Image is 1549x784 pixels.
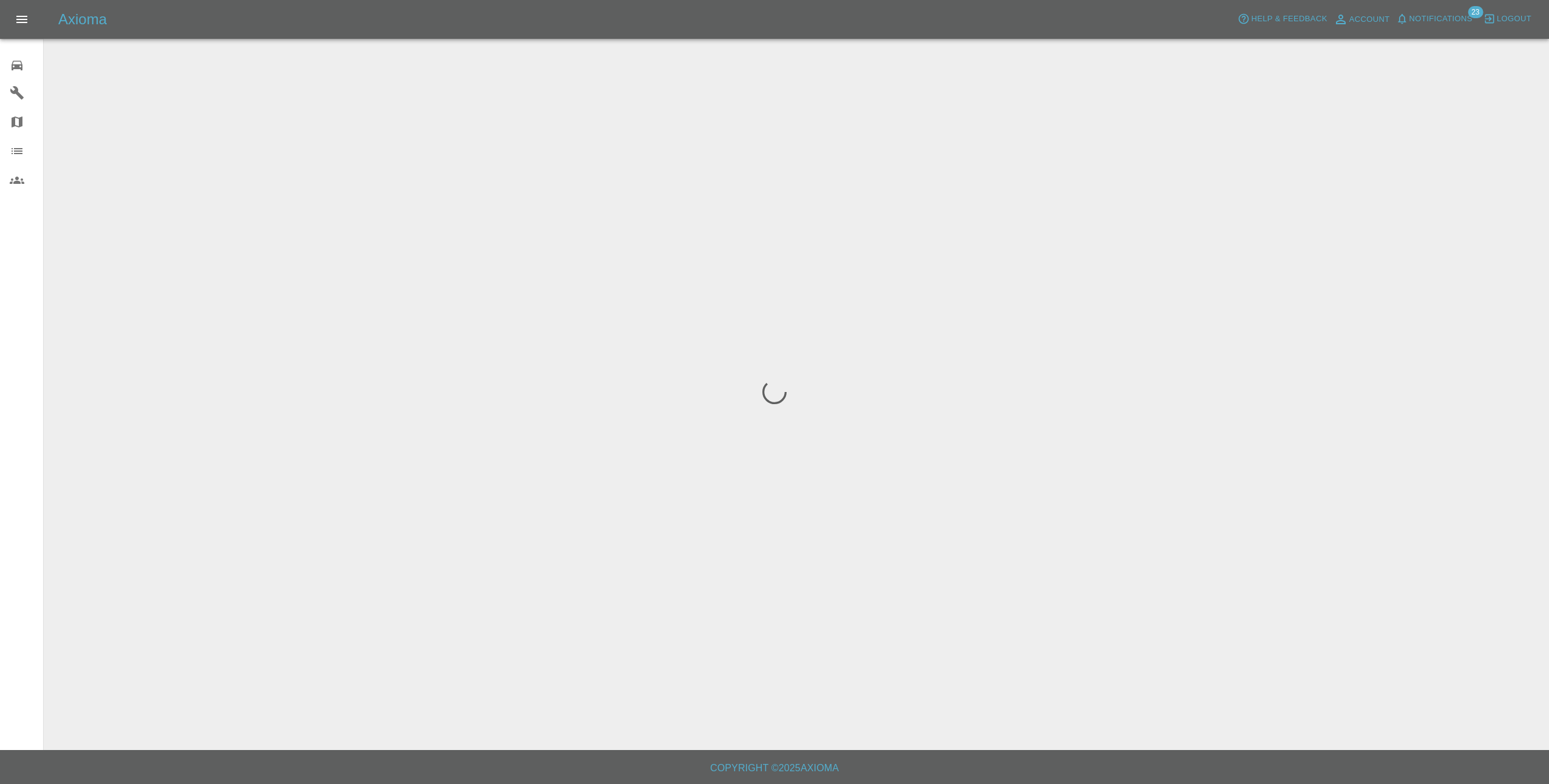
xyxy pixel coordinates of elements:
span: Logout [1497,12,1531,26]
button: Notifications [1393,10,1476,29]
span: Account [1349,13,1390,27]
span: Notifications [1409,12,1473,26]
button: Logout [1480,10,1534,29]
a: Account [1330,10,1393,29]
span: 23 [1468,6,1483,18]
button: Help & Feedback [1235,10,1330,29]
span: Help & Feedback [1251,12,1327,26]
h5: Axioma [58,10,107,29]
button: Open drawer [7,5,36,34]
h6: Copyright © 2025 Axioma [10,760,1539,777]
